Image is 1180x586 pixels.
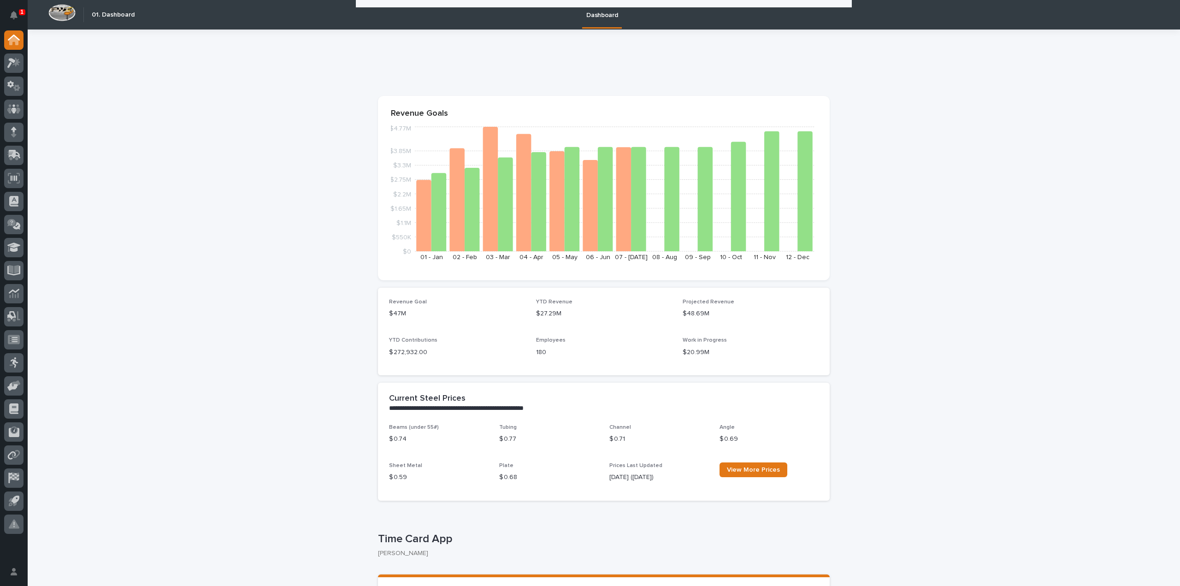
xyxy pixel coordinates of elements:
tspan: $550K [392,234,411,240]
tspan: $3.85M [389,148,411,154]
span: Prices Last Updated [609,463,662,468]
p: 1 [20,9,24,15]
a: View More Prices [720,462,787,477]
p: $48.69M [683,309,819,319]
text: 11 - Nov [754,254,776,260]
p: $ 0.69 [720,434,819,444]
text: 04 - Apr [519,254,543,260]
span: YTD Revenue [536,299,572,305]
p: $ 0.68 [499,473,598,482]
button: Notifications [4,6,24,25]
tspan: $0 [403,249,411,255]
p: $47M [389,309,525,319]
tspan: $1.1M [396,219,411,226]
span: Channel [609,425,631,430]
span: Revenue Goal [389,299,427,305]
text: 06 - Jun [586,254,610,260]
p: $20.99M [683,348,819,357]
p: $ 272,932.00 [389,348,525,357]
p: Time Card App [378,533,826,546]
img: Workspace Logo [48,4,76,21]
span: Sheet Metal [389,463,422,468]
p: 180 [536,348,672,357]
text: 08 - Aug [652,254,677,260]
p: $ 0.74 [389,434,488,444]
text: 09 - Sep [685,254,711,260]
span: Beams (under 55#) [389,425,439,430]
div: Notifications1 [12,11,24,26]
h2: Current Steel Prices [389,394,466,404]
p: [DATE] ([DATE]) [609,473,708,482]
span: Projected Revenue [683,299,734,305]
span: Angle [720,425,735,430]
text: 03 - Mar [486,254,510,260]
span: Work in Progress [683,337,727,343]
p: $27.29M [536,309,672,319]
h2: 01. Dashboard [92,11,135,19]
tspan: $1.65M [390,205,411,212]
text: 02 - Feb [453,254,477,260]
text: 01 - Jan [420,254,443,260]
p: Revenue Goals [391,109,817,119]
span: Employees [536,337,566,343]
p: $ 0.77 [499,434,598,444]
tspan: $3.3M [393,162,411,169]
tspan: $2.75M [390,177,411,183]
span: YTD Contributions [389,337,437,343]
text: 12 - Dec [786,254,809,260]
p: $ 0.71 [609,434,708,444]
p: $ 0.59 [389,473,488,482]
p: [PERSON_NAME] [378,550,822,557]
tspan: $2.2M [393,191,411,197]
text: 07 - [DATE] [615,254,648,260]
span: Tubing [499,425,517,430]
span: Plate [499,463,513,468]
span: View More Prices [727,467,780,473]
tspan: $4.77M [389,125,411,132]
text: 05 - May [552,254,578,260]
text: 10 - Oct [720,254,742,260]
